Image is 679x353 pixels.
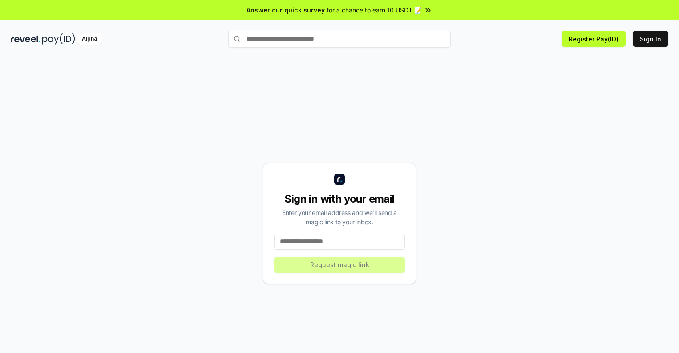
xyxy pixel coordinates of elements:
img: logo_small [334,174,345,185]
div: Alpha [77,33,102,45]
div: Enter your email address and we’ll send a magic link to your inbox. [274,208,405,227]
button: Register Pay(ID) [562,31,626,47]
button: Sign In [633,31,668,47]
img: pay_id [42,33,75,45]
span: for a chance to earn 10 USDT 📝 [327,5,422,15]
img: reveel_dark [11,33,40,45]
div: Sign in with your email [274,192,405,206]
span: Answer our quick survey [247,5,325,15]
